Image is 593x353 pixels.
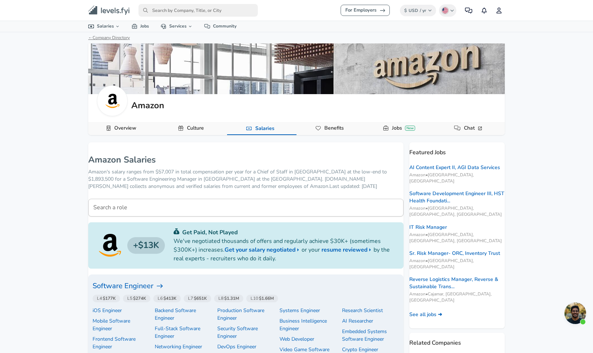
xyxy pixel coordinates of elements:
img: amazonlogo.png [105,94,120,108]
a: Business Intelligence Engineer [280,317,337,332]
a: DevOps Engineer [217,343,256,350]
p: Featured Jobs [409,142,505,157]
a: Software Engineer L4$177KL5$274KL6$413KL7$651KL8$1.31ML10$1.66M [93,280,399,305]
strong: $274K [133,295,146,301]
a: Services [155,21,199,31]
a: Research Scientist [342,307,383,314]
a: Sr. Risk Manager- ORC, Inventory Trust [409,250,500,257]
a: Software Development Engineer III, HST Health Foundati... [409,190,505,205]
a: Overview [111,122,139,134]
a: Mobile Software Engineer [93,317,150,332]
span: $ [404,8,407,13]
a: AI Content Expert II, AGI Data Services [409,164,500,171]
span: / yr [420,8,426,13]
a: Culture [184,122,207,134]
span: L10 [251,295,274,301]
p: Related Companies [409,333,505,347]
a: Embedded Systems Software Engineer [342,328,399,343]
img: English (US) [442,8,448,13]
span: L6 [158,295,176,301]
a: Benefits [321,122,347,134]
a: Community [199,21,242,31]
h4: $13K [127,237,165,254]
strong: $413K [163,295,176,301]
span: USD [409,8,418,13]
strong: $177K [103,295,116,301]
div: Open chat [564,302,586,324]
a: Systems Engineer [280,307,320,314]
button: English (US) [439,4,456,17]
a: Web Developer [280,335,316,343]
a: resume reviewed [321,245,374,254]
a: Frontend Software Engineer [93,335,150,350]
img: Amazon logo [98,234,121,257]
span: L5 [127,295,146,301]
h6: Software Engineer [93,280,399,292]
div: Company Data Navigation [88,122,505,135]
a: Jobs [126,21,155,31]
a: iOS Engineer [93,307,129,314]
p: Amazon's salary ranges from $57,007 in total compensation per year for a Chief of Staff in [GEOGR... [88,168,404,190]
span: Amazon • [GEOGRAPHIC_DATA], [GEOGRAPHIC_DATA] [409,258,505,270]
a: Amazon logo$13K [98,234,165,257]
a: Production Software Engineer [217,307,274,322]
strong: $1.31M [224,295,239,301]
span: L7 [188,295,207,301]
button: $USD/ yr [400,5,436,16]
a: Networking Engineer [155,343,202,350]
input: Machine Learning Engineer [88,199,404,217]
a: For Employers [341,5,390,16]
span: Amazon • [GEOGRAPHIC_DATA], [GEOGRAPHIC_DATA], [GEOGRAPHIC_DATA] [409,205,505,218]
a: Backend Software Engineer [155,307,212,322]
a: Salaries [82,21,126,31]
input: Search by Company, Title, or City [138,4,258,17]
a: See all jobs ➜ [409,311,442,318]
a: Security Software Engineer [217,325,274,340]
a: Full-Stack Software Engineer [155,325,212,340]
a: Chat [461,122,486,134]
img: svg+xml;base64,PHN2ZyB4bWxucz0iaHR0cDovL3d3dy53My5vcmcvMjAwMC9zdmciIGZpbGw9IiMwYzU0NjAiIHZpZXdCb3... [174,228,179,234]
p: We've negotiated thousands of offers and regularly achieve $30K+ (sometimes $300K+) increases. or... [174,237,393,263]
h5: Amazon [131,99,164,112]
h1: Amazon Salaries [88,154,404,165]
a: Salaries [252,122,277,135]
strong: $651K [194,295,207,301]
strong: $1.66M [259,295,274,301]
a: JobsNew [389,122,418,134]
a: IT Risk Manager [409,224,447,231]
p: Get Paid, Not Played [174,228,393,237]
nav: primary [80,3,513,18]
span: Amazon • Cajamar, [GEOGRAPHIC_DATA], [GEOGRAPHIC_DATA] [409,291,505,303]
div: New [405,126,415,131]
span: L4 [97,295,116,301]
a: ←Company Directory [88,35,130,41]
span: L8 [218,295,239,301]
span: Amazon • [GEOGRAPHIC_DATA], [GEOGRAPHIC_DATA], [GEOGRAPHIC_DATA] [409,232,505,244]
a: AI Researcher [342,317,378,325]
a: Get your salary negotiated [225,245,302,254]
a: Reverse Logistics Manager, Reverse & Sustainable Trans... [409,276,505,290]
span: Amazon • [GEOGRAPHIC_DATA], [GEOGRAPHIC_DATA] [409,172,505,184]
